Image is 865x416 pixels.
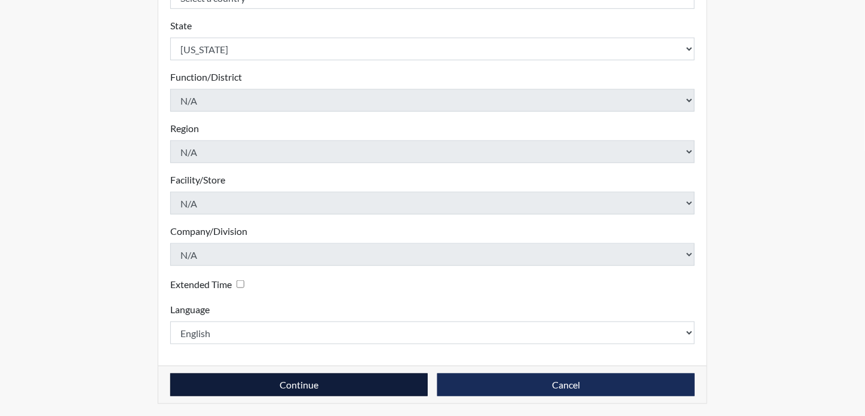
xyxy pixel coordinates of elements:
[437,374,695,396] button: Cancel
[170,70,242,84] label: Function/District
[170,19,192,33] label: State
[170,374,428,396] button: Continue
[170,276,249,293] div: Checking this box will provide the interviewee with an accomodation of extra time to answer each ...
[170,302,210,317] label: Language
[170,121,199,136] label: Region
[170,173,225,187] label: Facility/Store
[170,224,247,238] label: Company/Division
[170,277,232,292] label: Extended Time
